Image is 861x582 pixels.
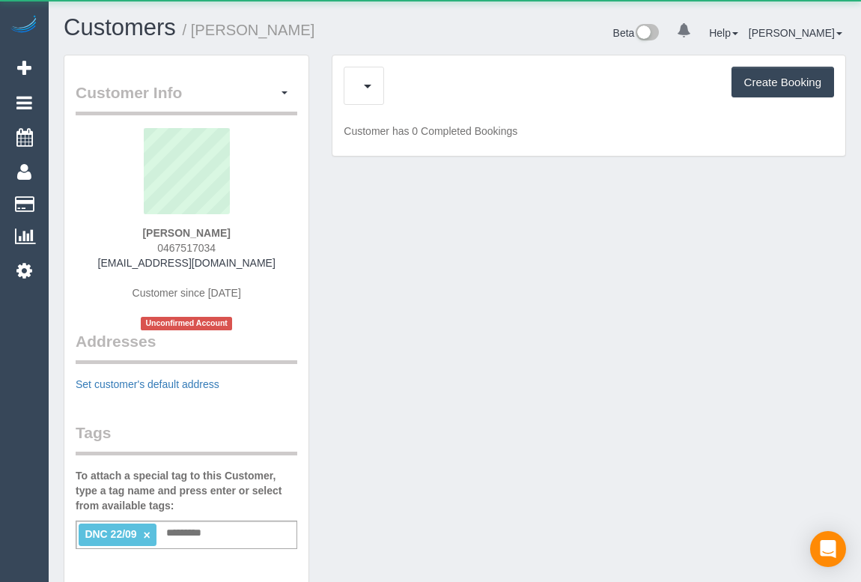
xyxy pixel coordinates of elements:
[183,22,315,38] small: / [PERSON_NAME]
[810,531,846,567] div: Open Intercom Messenger
[76,468,297,513] label: To attach a special tag to this Customer, type a tag name and press enter or select from availabl...
[749,27,842,39] a: [PERSON_NAME]
[9,15,39,36] img: Automaid Logo
[157,242,216,254] span: 0467517034
[98,257,276,269] a: [EMAIL_ADDRESS][DOMAIN_NAME]
[133,287,241,299] span: Customer since [DATE]
[76,82,297,115] legend: Customer Info
[144,529,150,542] a: ×
[76,422,297,455] legend: Tags
[141,317,232,330] span: Unconfirmed Account
[731,67,834,98] button: Create Booking
[142,227,230,239] strong: [PERSON_NAME]
[709,27,738,39] a: Help
[85,528,136,540] span: DNC 22/09
[64,14,176,40] a: Customers
[634,24,659,43] img: New interface
[76,378,219,390] a: Set customer's default address
[613,27,660,39] a: Beta
[344,124,834,139] p: Customer has 0 Completed Bookings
